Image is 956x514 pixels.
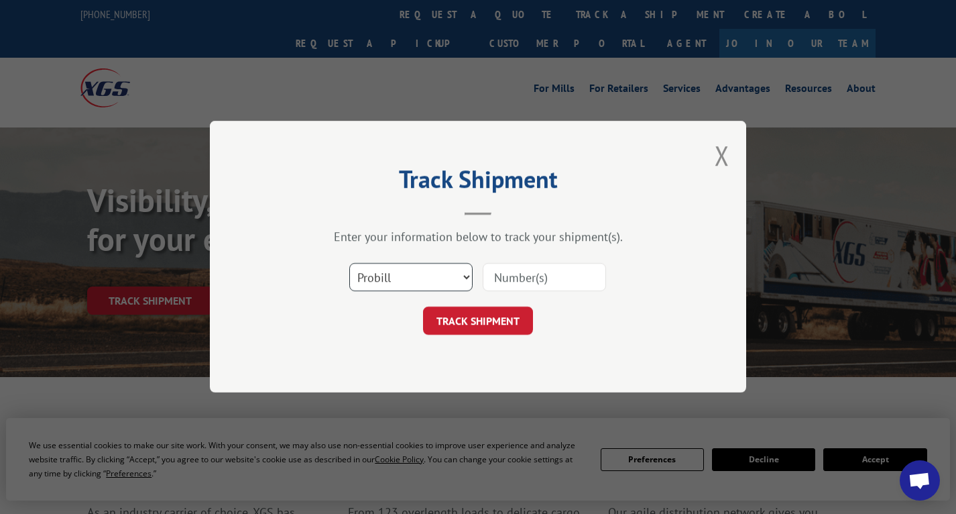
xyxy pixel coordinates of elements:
[423,307,533,336] button: TRACK SHIPMENT
[900,460,940,501] a: Open chat
[277,170,679,195] h2: Track Shipment
[715,138,729,173] button: Close modal
[277,229,679,245] div: Enter your information below to track your shipment(s).
[483,264,606,292] input: Number(s)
